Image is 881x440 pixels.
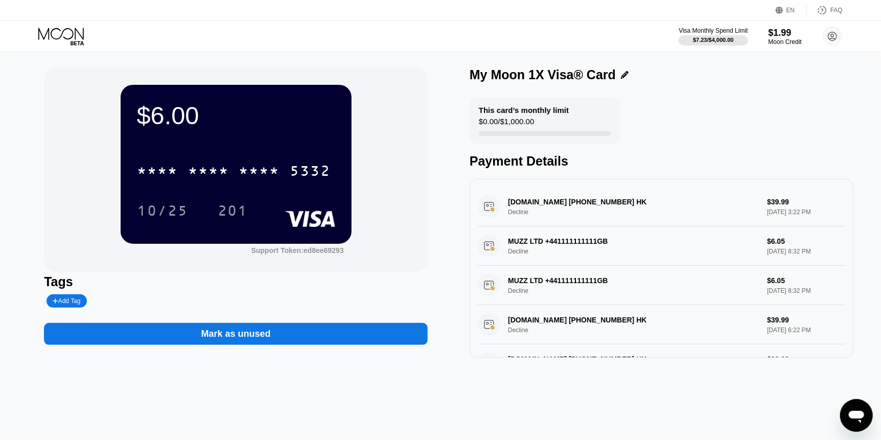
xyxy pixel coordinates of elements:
div: Payment Details [470,154,853,169]
div: Mark as unused [44,313,428,345]
div: EN [776,5,807,15]
div: 5332 [290,164,331,180]
div: Mark as unused [201,328,271,340]
div: Visa Monthly Spend Limit$7.23/$4,000.00 [679,27,748,45]
div: This card’s monthly limit [479,106,569,114]
div: $1.99 [769,28,802,38]
div: FAQ [807,5,843,15]
div: 10/25 [137,204,188,220]
div: Support Token: ed8ee69293 [251,246,344,254]
div: Visa Monthly Spend Limit [679,27,748,34]
div: 201 [210,198,256,223]
div: Support Token:ed8ee69293 [251,246,344,254]
div: Add Tag [53,297,80,305]
div: Tags [44,274,428,289]
div: $7.23 / $4,000.00 [693,37,734,43]
div: 201 [218,204,248,220]
div: FAQ [830,7,843,14]
div: Add Tag [47,294,86,308]
div: $0.00 / $1,000.00 [479,117,534,131]
iframe: Button to launch messaging window [840,399,873,432]
div: EN [786,7,795,14]
div: 10/25 [129,198,196,223]
div: $1.99Moon Credit [769,28,802,45]
div: My Moon 1X Visa® Card [470,67,616,82]
div: Moon Credit [769,38,802,45]
div: $6.00 [137,101,335,130]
